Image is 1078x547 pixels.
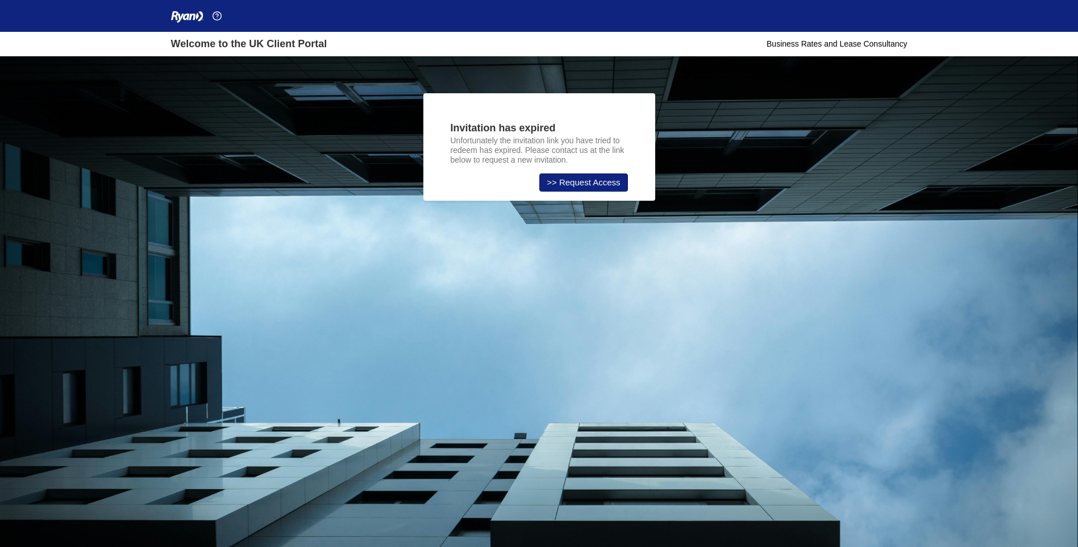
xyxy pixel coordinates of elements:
a: >> Request Access [539,173,627,192]
div: Welcome to the UK Client Portal [171,36,327,52]
img: Help [213,11,222,20]
div: Business Rates and Lease Consultancy [767,38,907,50]
div: Invitation has expired [451,121,628,136]
p: Unfortunately the invitation link you have tried to redeem has expired. Please contact us at the ... [451,136,628,164]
